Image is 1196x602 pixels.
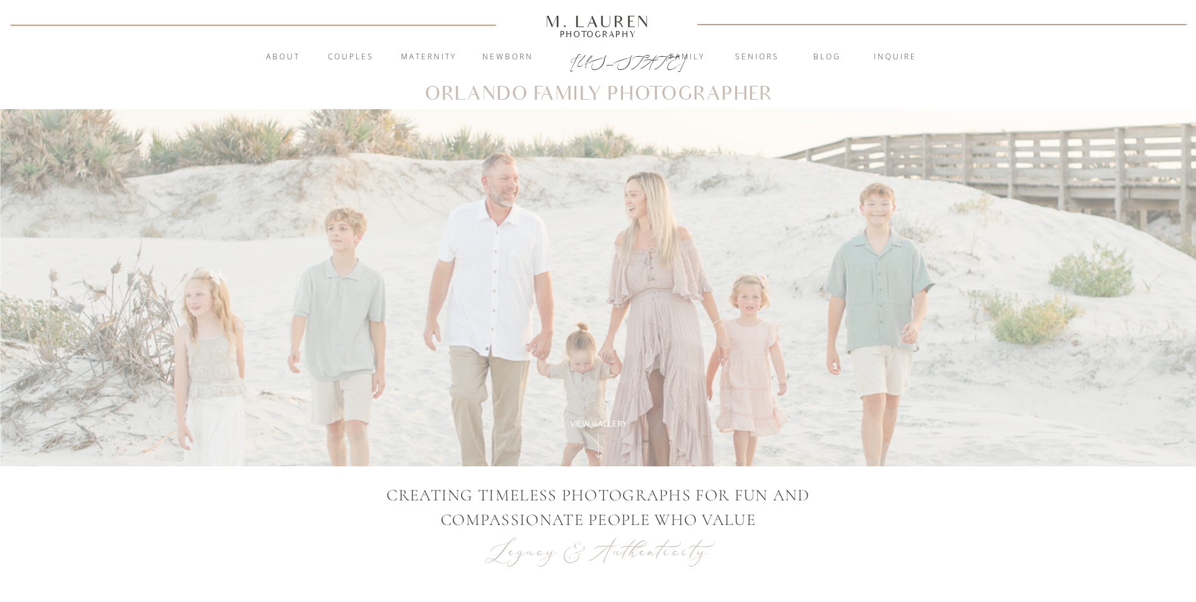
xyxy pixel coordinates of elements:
[793,51,861,64] a: blog
[317,51,385,64] a: Couples
[424,85,773,103] h1: Orlando Family Photographer
[861,51,929,64] a: inquire
[556,418,642,430] a: View Gallery
[344,483,854,535] p: creating timeless photographs for Fun and compassionate people who value
[395,51,463,64] a: Maternity
[570,52,627,67] a: [US_STATE]
[474,51,542,64] a: Newborn
[540,31,656,37] a: Photography
[653,51,721,64] a: Family
[508,15,688,28] a: M. Lauren
[259,51,308,64] a: About
[723,51,791,64] a: Seniors
[484,535,712,567] p: Legacy & Authenticity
